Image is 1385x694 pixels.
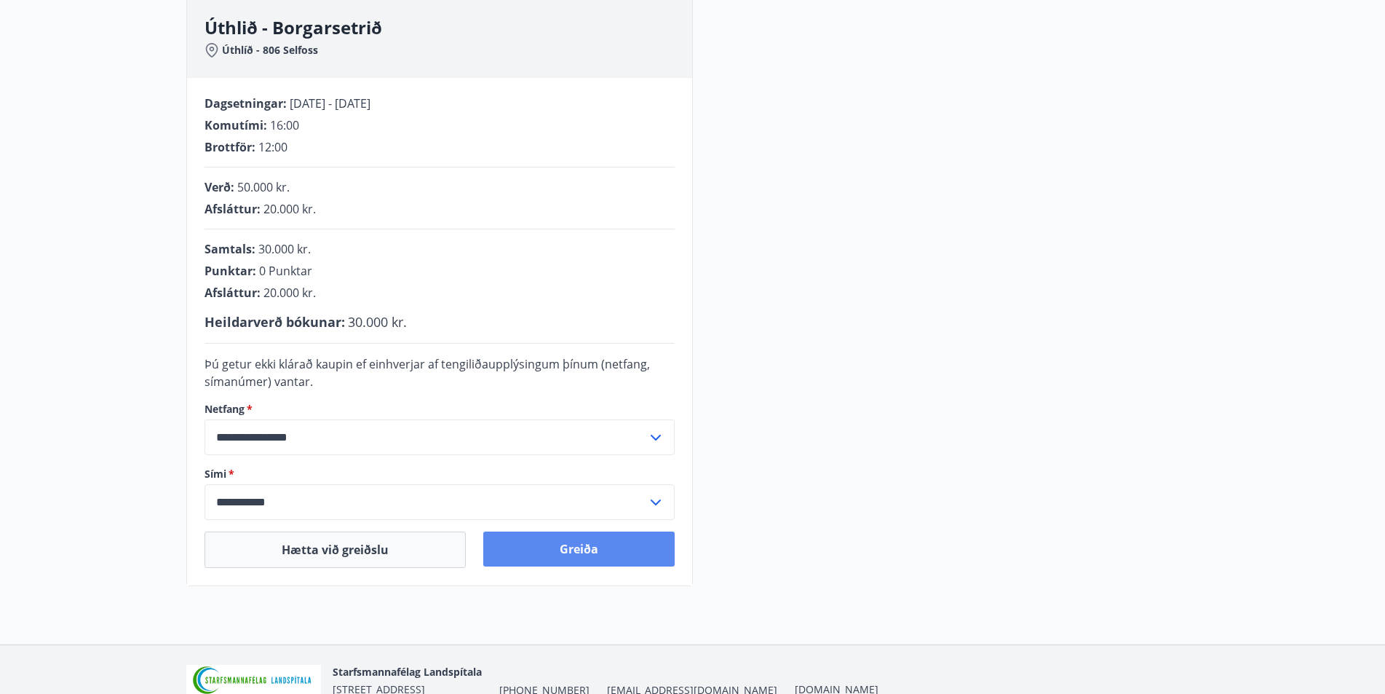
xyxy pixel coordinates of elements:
span: Afsláttur : [205,201,261,217]
label: Netfang [205,402,675,417]
span: 12:00 [258,139,287,155]
span: 30.000 kr. [258,241,311,257]
span: Brottför : [205,139,255,155]
span: Afsláttur : [205,285,261,301]
span: 0 Punktar [259,263,312,279]
span: Heildarverð bókunar : [205,313,345,331]
span: Samtals : [205,241,255,257]
span: 50.000 kr. [237,179,290,195]
span: Komutími : [205,117,267,133]
h3: Úthlið - Borgarsetrið [205,15,692,40]
span: 20.000 kr. [263,285,316,301]
span: 30.000 kr. [348,313,407,331]
span: 16:00 [270,117,299,133]
label: Sími [205,467,675,481]
span: Þú getur ekki klárað kaupin ef einhverjar af tengiliðaupplýsingum þínum (netfang, símanúmer) vantar. [205,356,650,390]
button: Greiða [483,532,675,567]
span: Dagsetningar : [205,95,287,111]
span: 20.000 kr. [263,201,316,217]
span: Verð : [205,179,234,195]
button: Hætta við greiðslu [205,532,466,568]
span: Punktar : [205,263,256,279]
span: Úthlíð - 806 Selfoss [222,43,318,58]
span: Starfsmannafélag Landspítala [333,665,482,679]
span: [DATE] - [DATE] [290,95,370,111]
